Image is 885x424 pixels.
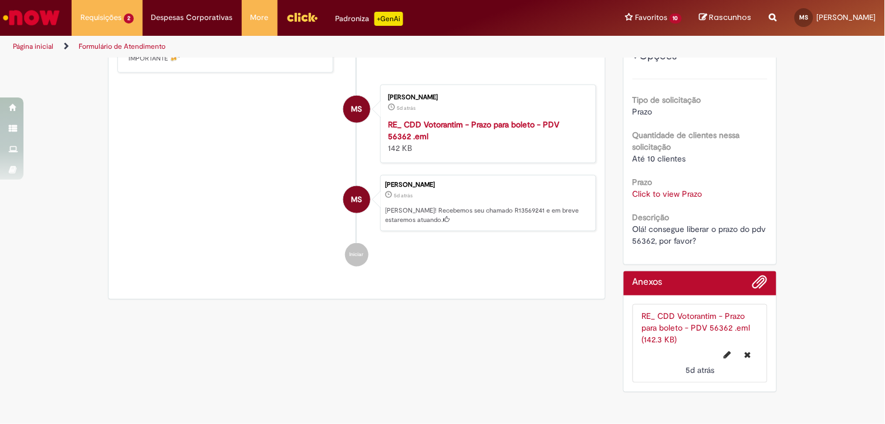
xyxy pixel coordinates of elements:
[336,12,403,26] div: Padroniza
[700,12,752,23] a: Rascunhos
[642,311,751,345] a: RE_ CDD Votorantim - Prazo para boleto - PDV 56362 .eml (142.3 KB)
[343,96,370,123] div: Mikaele Rodrigues Dos Santos
[151,12,233,23] span: Despesas Corporativas
[717,346,738,365] button: Editar nome de arquivo RE_ CDD Votorantim - Prazo para boleto - PDV 56362 .eml
[397,105,416,112] span: 5d atrás
[9,36,581,58] ul: Trilhas de página
[633,224,769,246] span: Olá! consegue liberar o prazo do pdv 56362, por favor?
[80,12,121,23] span: Requisições
[800,14,809,21] span: MS
[633,189,702,199] a: Click to view Prazo
[389,94,584,101] div: [PERSON_NAME]
[670,14,682,23] span: 10
[635,12,667,23] span: Favoritos
[343,186,370,213] div: Mikaele Rodrigues Dos Santos
[386,206,590,224] p: [PERSON_NAME]! Recebemos seu chamado R13569241 e em breve estaremos atuando.
[685,365,714,376] span: 5d atrás
[817,12,876,22] span: [PERSON_NAME]
[389,119,560,142] a: RE_ CDD Votorantim - Prazo para boleto - PDV 56362 .eml
[389,119,584,154] div: 142 KB
[633,106,653,117] span: Prazo
[351,186,362,214] span: MS
[13,42,53,51] a: Página inicial
[633,130,740,152] b: Quantidade de clientes nessa solicitação
[685,365,714,376] time: 26/09/2025 09:02:46
[397,105,416,112] time: 26/09/2025 09:02:46
[633,277,663,288] h2: Anexos
[386,181,590,189] div: [PERSON_NAME]
[738,346,758,365] button: Excluir RE_ CDD Votorantim - Prazo para boleto - PDV 56362 .eml
[286,8,318,26] img: click_logo_yellow_360x200.png
[710,12,752,23] span: Rascunhos
[251,12,269,23] span: More
[351,95,362,123] span: MS
[79,42,165,51] a: Formulário de Atendimento
[633,153,686,164] span: Até 10 clientes
[394,192,413,199] span: 5d atrás
[633,95,701,105] b: Tipo de solicitação
[374,12,403,26] p: +GenAi
[117,175,596,231] li: Mikaele Rodrigues Dos Santos
[633,177,653,187] b: Prazo
[1,6,62,29] img: ServiceNow
[752,274,768,295] button: Adicionar anexos
[633,212,670,223] b: Descrição
[394,192,413,199] time: 26/09/2025 09:03:09
[124,14,134,23] span: 2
